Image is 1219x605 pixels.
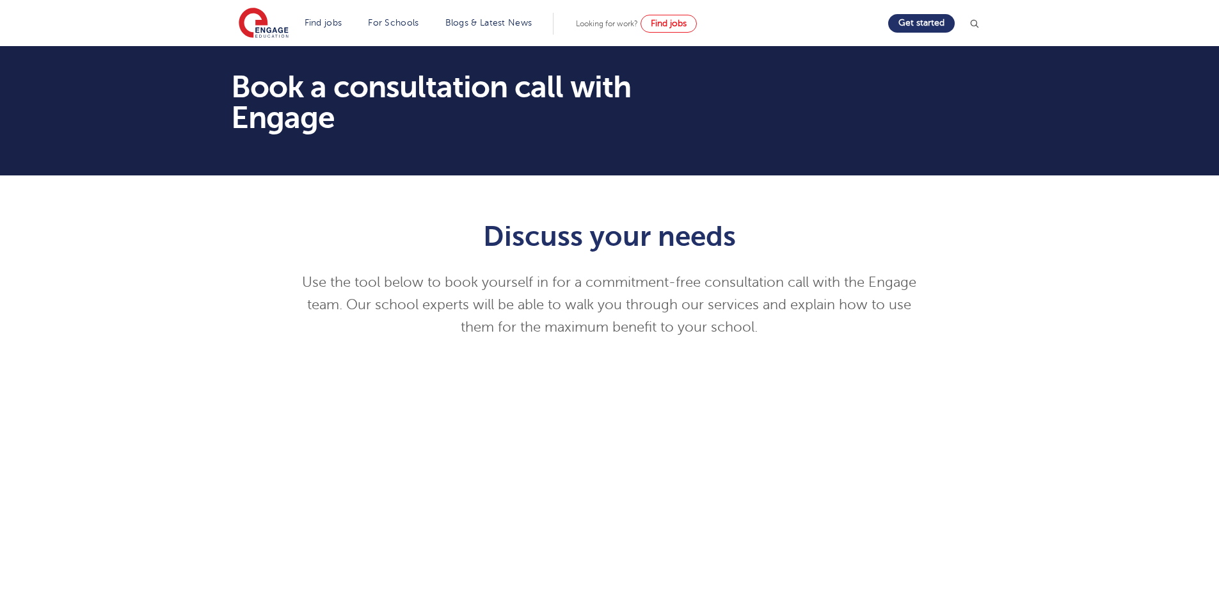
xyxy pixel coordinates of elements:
a: Find jobs [305,18,342,28]
span: Find jobs [651,19,687,28]
a: Get started [888,14,955,33]
span: Looking for work? [576,19,638,28]
h1: Book a consultation call with Engage [231,72,729,133]
p: Use the tool below to book yourself in for a commitment-free consultation call with the Engage te... [296,271,923,339]
h1: Discuss your needs [296,220,923,252]
a: For Schools [368,18,418,28]
img: Engage Education [239,8,289,40]
a: Blogs & Latest News [445,18,532,28]
a: Find jobs [641,15,697,33]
